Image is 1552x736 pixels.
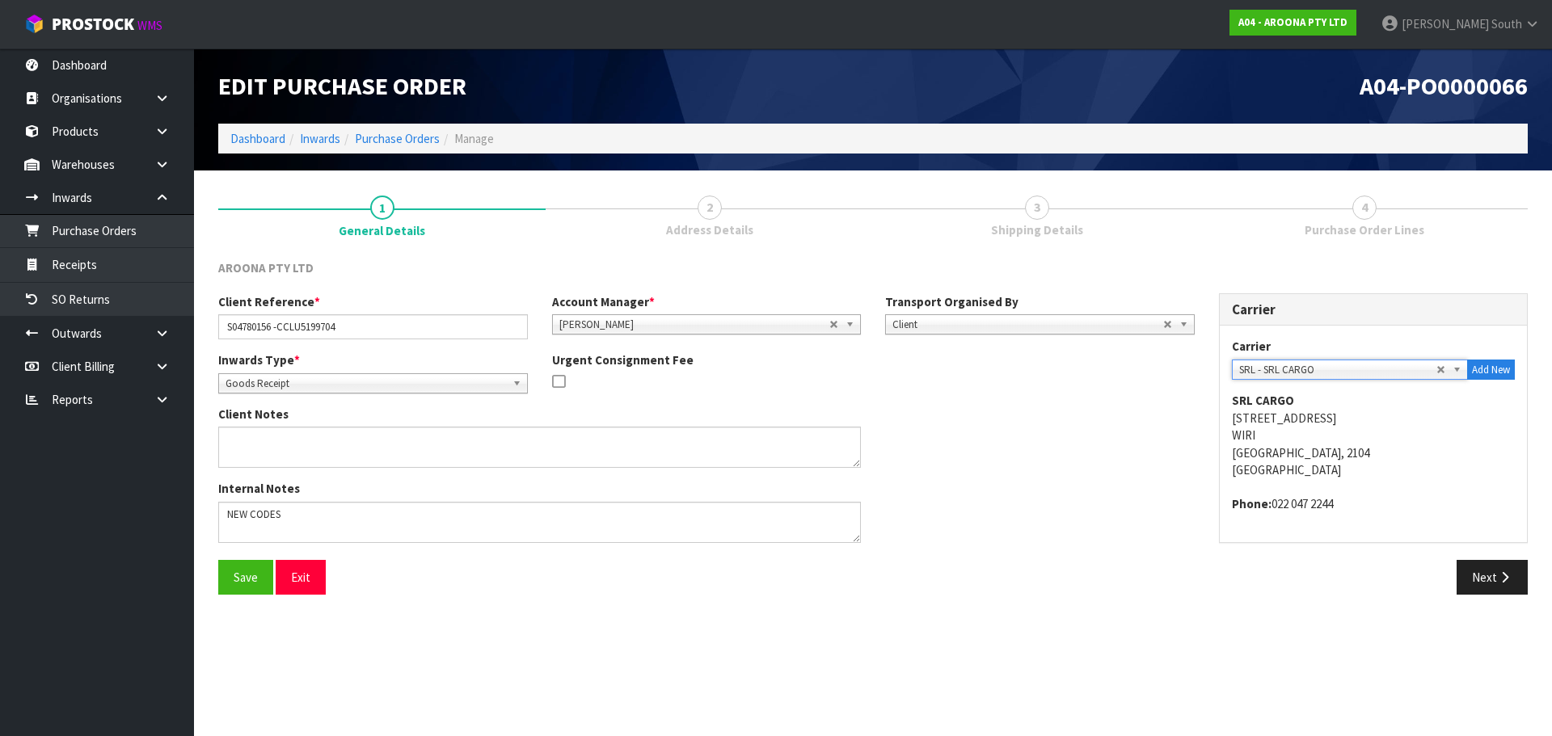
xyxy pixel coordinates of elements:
[1352,196,1377,220] span: 4
[454,131,494,146] span: Manage
[1232,302,1516,318] h3: Carrier
[1457,560,1528,595] button: Next
[1402,16,1489,32] span: [PERSON_NAME]
[1232,496,1272,511] strong: phone
[666,221,753,238] span: Address Details
[218,351,300,368] label: Inwards Type
[24,14,44,34] img: cube-alt.png
[1232,495,1516,512] address: 022 047 2244
[276,560,326,595] button: Exit
[1232,393,1294,408] strong: SRL CARGO
[1305,221,1424,238] span: Purchase Order Lines
[137,18,162,33] small: WMS
[1467,360,1515,381] button: Add New
[552,351,694,368] label: Urgent Consignment Fee
[698,196,722,220] span: 2
[1232,338,1271,355] label: Carrier
[218,480,300,497] label: Internal Notes
[300,131,340,146] a: Inwards
[885,293,1018,310] label: Transport Organised By
[218,293,320,310] label: Client Reference
[1229,10,1356,36] a: A04 - AROONA PTY LTD
[991,221,1083,238] span: Shipping Details
[1360,70,1528,101] span: A04-PO0000066
[370,196,394,220] span: 1
[230,131,285,146] a: Dashboard
[1025,196,1049,220] span: 3
[339,222,425,239] span: General Details
[1491,16,1522,32] span: South
[1239,360,1437,380] span: SRL - SRL CARGO
[218,314,528,339] input: Client Reference
[559,315,830,334] span: [PERSON_NAME]
[355,131,440,146] a: Purchase Orders
[226,374,506,393] span: Goods Receipt
[218,560,273,595] button: Save
[218,260,314,275] span: AROONA PTY LTD
[218,70,466,101] span: Edit Purchase Order
[1232,392,1516,478] address: [STREET_ADDRESS] WIRI [GEOGRAPHIC_DATA], 2104 [GEOGRAPHIC_DATA]
[218,406,289,423] label: Client Notes
[52,14,134,35] span: ProStock
[1238,15,1347,29] strong: A04 - AROONA PTY LTD
[552,293,655,310] label: Account Manager
[892,315,1163,334] span: Client
[218,247,1528,607] span: General Details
